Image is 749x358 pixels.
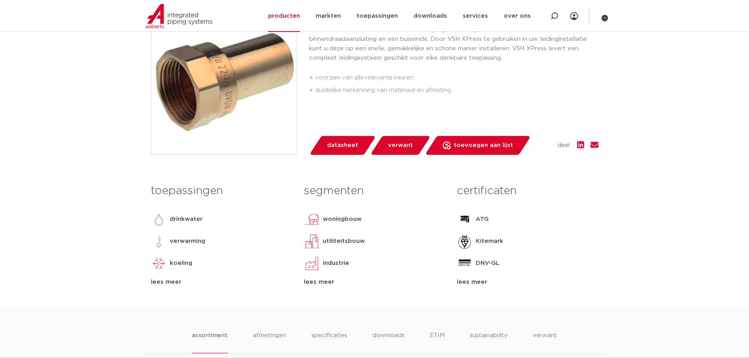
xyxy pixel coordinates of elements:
img: utiliteitsbouw [304,233,320,249]
img: industrie [304,255,320,271]
img: DNV-GL [457,255,473,271]
span: datasheet [327,139,358,152]
p: utiliteitsbouw [323,237,365,246]
li: duidelijke herkenning van materiaal en afmeting [315,84,598,97]
p: woningbouw [323,215,362,224]
li: specificaties [311,331,347,353]
li: ETIM [430,331,445,353]
h3: toepassingen [151,183,292,199]
p: De VSH XPress 6246G is een rechte overgangskoppeling uit brons met een binnendraadaansluiting en ... [309,25,598,63]
li: assortiment [192,331,228,353]
span: deel: [558,141,571,150]
div: lees meer [151,277,292,287]
p: industrie [323,259,349,268]
p: verwarming [170,237,205,246]
img: woningbouw [304,211,320,227]
span: verwant [388,139,413,152]
a: datasheet [309,136,376,155]
div: lees meer [304,277,445,287]
img: koeling [151,255,167,271]
img: drinkwater [151,211,167,227]
li: voorzien van alle relevante keuren [315,72,598,84]
p: Kitemark [476,237,503,246]
p: ATG [476,215,489,224]
li: afmetingen [253,331,286,353]
img: Kitemark [457,233,473,249]
h3: certificaten [457,183,598,199]
div: lees meer [457,277,598,287]
img: ATG [457,211,473,227]
li: sustainability [470,331,508,353]
span: toevoegen aan lijst [454,139,513,152]
p: drinkwater [170,215,202,224]
h3: segmenten [304,183,445,199]
p: DNV-GL [476,259,499,268]
img: Product Image for VSH XPress Koper overgang (insteek x binnendraad) [151,10,296,154]
li: downloads [372,331,405,353]
p: koeling [170,259,192,268]
li: verwant [533,331,557,353]
img: verwarming [151,233,167,249]
a: verwant [370,136,431,155]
